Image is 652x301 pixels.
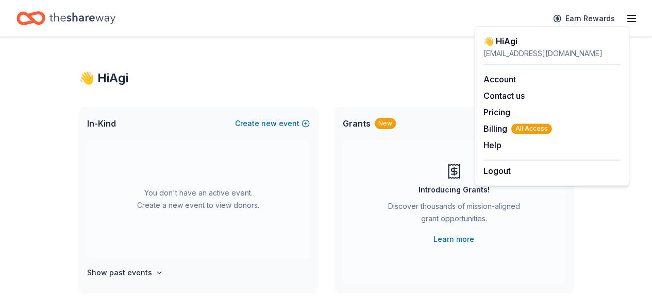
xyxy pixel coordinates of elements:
[433,233,474,245] a: Learn more
[375,118,396,129] div: New
[261,117,277,130] span: new
[483,47,621,60] div: [EMAIL_ADDRESS][DOMAIN_NAME]
[483,74,516,84] a: Account
[547,9,621,28] a: Earn Rewards
[419,184,490,196] div: Introducing Grants!
[511,123,552,134] span: All Access
[87,140,310,258] div: You don't have an active event. Create a new event to view donors.
[16,6,115,30] a: Home
[79,70,574,86] div: 👋 Hi Agi
[483,90,525,102] button: Contact us
[87,117,116,130] span: In-Kind
[384,200,524,229] div: Discover thousands of mission-aligned grant opportunities.
[483,165,511,177] button: Logout
[87,267,152,279] h4: Show past events
[235,117,310,130] button: Createnewevent
[483,122,552,135] span: Billing
[483,107,510,117] a: Pricing
[483,139,501,151] button: Help
[483,35,621,47] div: 👋 Hi Agi
[343,117,371,130] span: Grants
[483,122,552,135] button: BillingAll Access
[87,267,163,279] button: Show past events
